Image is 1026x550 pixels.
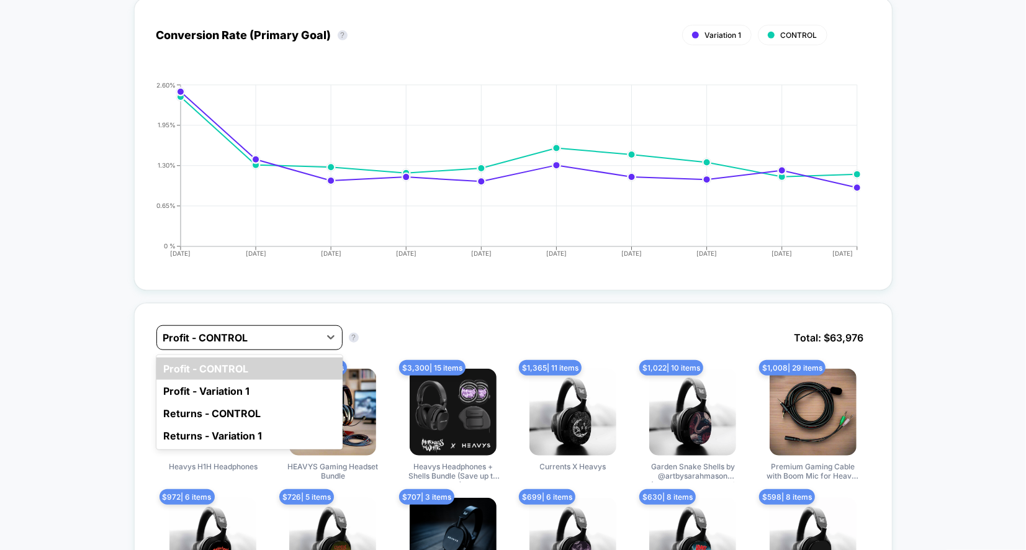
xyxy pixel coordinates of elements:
[156,380,343,402] div: Profit - Variation 1
[519,360,582,376] span: $ 1,365 | 11 items
[144,82,858,268] div: CONVERSION_RATE
[169,462,258,482] span: Heavys H1H Headphones
[156,81,176,89] tspan: 2.60%
[399,489,454,505] span: $ 707 | 3 items
[471,250,492,257] tspan: [DATE]
[410,369,497,456] img: Heavys Headphones + Shells Bundle (Save up to 12%)
[767,462,860,482] span: Premium Gaming Cable with Boom Mic for Heavys H1H Headphones
[160,489,215,505] span: $ 972 | 6 items
[833,250,853,257] tspan: [DATE]
[286,462,379,482] span: HEAVYS Gaming Headset Bundle
[396,250,416,257] tspan: [DATE]
[646,462,739,482] span: Garden Snake Shells by @artbysarahmason (Custom Heavys Series)
[781,30,817,40] span: CONTROL
[338,30,348,40] button: ?
[407,462,500,482] span: Heavys Headphones + Shells Bundle (Save up to 12%)
[321,250,341,257] tspan: [DATE]
[519,489,575,505] span: $ 699 | 6 items
[399,360,466,376] span: $ 3,300 | 15 items
[547,250,567,257] tspan: [DATE]
[788,325,870,350] span: Total: $ 63,976
[156,202,176,209] tspan: 0.65%
[156,425,343,447] div: Returns - Variation 1
[639,360,703,376] span: $ 1,022 | 10 items
[246,250,266,257] tspan: [DATE]
[705,30,742,40] span: Variation 1
[772,250,793,257] tspan: [DATE]
[770,369,857,456] img: Premium Gaming Cable with Boom Mic for Heavys H1H Headphones
[622,250,642,257] tspan: [DATE]
[540,462,606,482] span: Currents X Heavys
[156,402,343,425] div: Returns - CONTROL
[158,161,176,169] tspan: 1.30%
[279,489,334,505] span: $ 726 | 5 items
[529,369,616,456] img: Currents X Heavys
[164,242,176,250] tspan: 0 %
[171,250,191,257] tspan: [DATE]
[759,360,826,376] span: $ 1,008 | 29 items
[697,250,718,257] tspan: [DATE]
[649,369,736,456] img: Garden Snake Shells by @artbysarahmason (Custom Heavys Series)
[759,489,815,505] span: $ 598 | 8 items
[639,489,696,505] span: $ 630 | 8 items
[158,121,176,128] tspan: 1.95%
[349,333,359,343] button: ?
[156,358,343,380] div: Profit - CONTROL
